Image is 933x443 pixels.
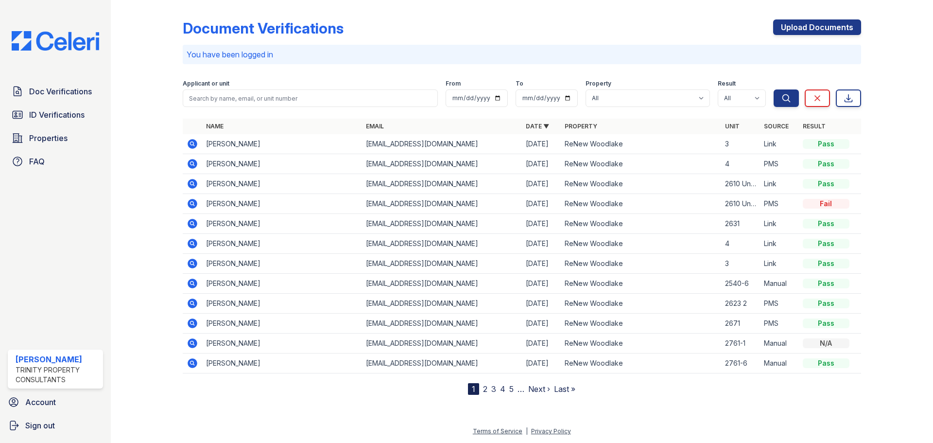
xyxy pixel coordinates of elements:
[565,123,597,130] a: Property
[366,123,384,130] a: Email
[491,384,496,394] a: 3
[803,358,849,368] div: Pass
[586,80,611,88] label: Property
[202,354,362,373] td: [PERSON_NAME]
[362,214,522,234] td: [EMAIL_ADDRESS][DOMAIN_NAME]
[561,134,721,154] td: ReNew Woodlake
[183,19,344,37] div: Document Verifications
[25,396,56,408] span: Account
[446,80,461,88] label: From
[522,174,561,194] td: [DATE]
[721,254,760,274] td: 3
[760,334,799,354] td: Manual
[561,294,721,314] td: ReNew Woodlake
[362,194,522,214] td: [EMAIL_ADDRESS][DOMAIN_NAME]
[25,420,55,431] span: Sign out
[202,234,362,254] td: [PERSON_NAME]
[202,254,362,274] td: [PERSON_NAME]
[183,80,229,88] label: Applicant or unit
[8,82,103,101] a: Doc Verifications
[362,354,522,373] td: [EMAIL_ADDRESS][DOMAIN_NAME]
[202,174,362,194] td: [PERSON_NAME]
[760,354,799,373] td: Manual
[473,427,522,435] a: Terms of Service
[721,234,760,254] td: 4
[803,123,826,130] a: Result
[522,334,561,354] td: [DATE]
[760,274,799,294] td: Manual
[760,134,799,154] td: Link
[760,214,799,234] td: Link
[29,86,92,97] span: Doc Verifications
[526,427,528,435] div: |
[522,354,561,373] td: [DATE]
[518,383,524,395] span: …
[522,314,561,334] td: [DATE]
[516,80,523,88] label: To
[561,194,721,214] td: ReNew Woodlake
[362,134,522,154] td: [EMAIL_ADDRESS][DOMAIN_NAME]
[8,128,103,148] a: Properties
[721,194,760,214] td: 2610 Unit 5
[803,259,849,268] div: Pass
[561,274,721,294] td: ReNew Woodlake
[721,334,760,354] td: 2761-1
[721,214,760,234] td: 2631
[760,314,799,334] td: PMS
[202,314,362,334] td: [PERSON_NAME]
[760,174,799,194] td: Link
[206,123,224,130] a: Name
[760,254,799,274] td: Link
[803,239,849,248] div: Pass
[561,234,721,254] td: ReNew Woodlake
[362,334,522,354] td: [EMAIL_ADDRESS][DOMAIN_NAME]
[16,365,99,385] div: Trinity Property Consultants
[561,254,721,274] td: ReNew Woodlake
[29,132,68,144] span: Properties
[522,294,561,314] td: [DATE]
[554,384,575,394] a: Last »
[803,139,849,149] div: Pass
[528,384,550,394] a: Next ›
[522,254,561,274] td: [DATE]
[561,314,721,334] td: ReNew Woodlake
[202,274,362,294] td: [PERSON_NAME]
[522,194,561,214] td: [DATE]
[561,214,721,234] td: ReNew Woodlake
[362,274,522,294] td: [EMAIL_ADDRESS][DOMAIN_NAME]
[183,89,438,107] input: Search by name, email, or unit number
[202,134,362,154] td: [PERSON_NAME]
[561,334,721,354] td: ReNew Woodlake
[202,294,362,314] td: [PERSON_NAME]
[29,156,45,167] span: FAQ
[468,383,479,395] div: 1
[803,179,849,189] div: Pass
[202,334,362,354] td: [PERSON_NAME]
[509,384,514,394] a: 5
[4,416,107,435] a: Sign out
[202,154,362,174] td: [PERSON_NAME]
[29,109,85,121] span: ID Verifications
[362,294,522,314] td: [EMAIL_ADDRESS][DOMAIN_NAME]
[202,194,362,214] td: [PERSON_NAME]
[803,338,849,348] div: N/A
[187,49,857,60] p: You have been logged in
[561,174,721,194] td: ReNew Woodlake
[721,174,760,194] td: 2610 Unit 5
[8,105,103,124] a: ID Verifications
[8,152,103,171] a: FAQ
[362,254,522,274] td: [EMAIL_ADDRESS][DOMAIN_NAME]
[725,123,740,130] a: Unit
[803,219,849,229] div: Pass
[721,294,760,314] td: 2623 2
[362,234,522,254] td: [EMAIL_ADDRESS][DOMAIN_NAME]
[522,154,561,174] td: [DATE]
[500,384,505,394] a: 4
[760,194,799,214] td: PMS
[721,354,760,373] td: 2761-6
[803,159,849,169] div: Pass
[522,274,561,294] td: [DATE]
[362,154,522,174] td: [EMAIL_ADDRESS][DOMAIN_NAME]
[760,294,799,314] td: PMS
